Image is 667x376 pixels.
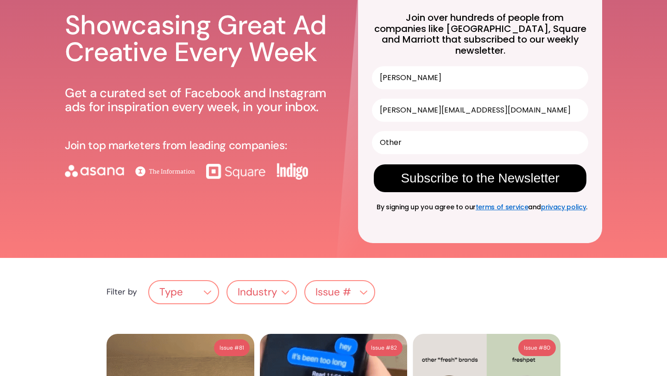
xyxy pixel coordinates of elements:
input: Select industry [380,132,575,154]
span: Join over hundreds of people from companies like [GEOGRAPHIC_DATA], Square and Marriott that subs... [374,11,586,57]
div: Filter by [107,288,137,296]
a: Issue #80 [518,339,556,356]
button: Show Options [575,132,584,154]
div: Issue # [524,342,543,353]
p: Join top marketers from leading companies: [65,139,287,151]
div: 81 [239,342,244,353]
div: Issue # [305,283,374,301]
div: Type [149,283,218,301]
div: Industry [238,287,277,298]
p: Get a curated set of Facebook and Instagram ads for inspiration every week, in your inbox. [65,86,336,114]
div: Type [159,287,183,298]
div: Industry [227,283,296,301]
button: Subscribe to the Newsletter [374,164,586,192]
a: Issue #82 [365,339,403,356]
div: 80 [543,342,550,353]
input: First name [372,66,588,89]
a: terms of service [476,202,528,212]
h1: Showcasing Great Ad Creative Every Week [65,12,336,65]
span: By signing up you agree to our and . [373,202,587,212]
div: Issue # [220,342,239,353]
input: Your work email [372,99,588,122]
div: Issue # [371,342,390,353]
div: 82 [390,342,397,353]
a: privacy policy [541,202,586,212]
div: Issue # [315,287,351,298]
a: Issue #81 [214,339,250,356]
